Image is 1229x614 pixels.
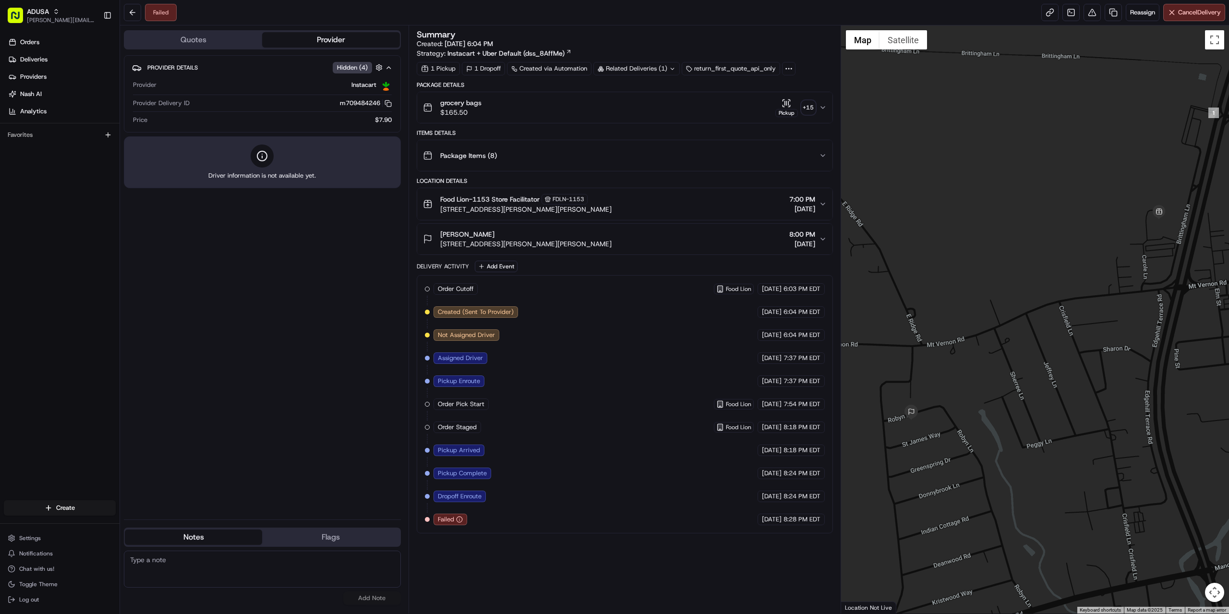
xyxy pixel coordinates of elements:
button: Provider DetailsHidden (4) [132,60,393,75]
div: Location Details [417,177,833,185]
span: Reassign [1130,8,1155,17]
span: 8:28 PM EDT [783,515,820,524]
span: [DATE] [762,308,782,316]
span: [DATE] [762,285,782,293]
span: 8:18 PM EDT [783,446,820,455]
a: Report a map error [1188,607,1226,613]
span: [PERSON_NAME][EMAIL_ADDRESS][PERSON_NAME][DOMAIN_NAME] [27,16,96,24]
span: Pickup Enroute [438,377,480,385]
a: Deliveries [4,52,120,67]
button: [PERSON_NAME][STREET_ADDRESS][PERSON_NAME][PERSON_NAME]8:00 PM[DATE] [417,224,832,254]
span: Pickup Arrived [438,446,480,455]
span: Provider [133,81,157,89]
button: Create [4,500,116,516]
div: Pickup [775,109,798,117]
span: Deliveries [20,55,48,64]
span: FDLN-1153 [553,195,584,203]
button: CancelDelivery [1163,4,1225,21]
span: Cancel Delivery [1178,8,1221,17]
span: API Documentation [91,139,154,149]
div: 1 [1208,108,1219,118]
button: Reassign [1126,4,1159,21]
button: Show satellite imagery [880,30,927,49]
button: Chat with us! [4,562,116,576]
span: Food Lion [726,400,751,408]
div: 1 Dropoff [462,62,505,75]
span: Instacart [351,81,376,89]
span: Log out [19,596,39,603]
button: Flags [262,530,399,545]
span: 6:04 PM EDT [783,331,820,339]
button: Map camera controls [1205,583,1224,602]
span: Package Items ( 8 ) [440,151,497,160]
button: Notes [125,530,262,545]
span: [DATE] [762,469,782,478]
span: [PERSON_NAME] [440,229,494,239]
span: Create [56,504,75,512]
span: Price [133,116,147,124]
span: Toggle Theme [19,580,58,588]
a: Orders [4,35,120,50]
span: grocery bags [440,98,482,108]
span: [STREET_ADDRESS][PERSON_NAME][PERSON_NAME] [440,205,612,214]
span: Dropoff Enroute [438,492,482,501]
div: Strategy: [417,48,572,58]
a: Powered byPylon [68,162,116,170]
button: Settings [4,531,116,545]
span: 8:00 PM [789,229,815,239]
span: Notifications [19,550,53,557]
a: Analytics [4,104,120,119]
p: Welcome 👋 [10,38,175,54]
button: Show street map [846,30,880,49]
div: Favorites [4,127,116,143]
span: [DATE] [762,423,782,432]
span: [DATE] [762,515,782,524]
button: Quotes [125,32,262,48]
span: Order Staged [438,423,477,432]
button: ADUSA[PERSON_NAME][EMAIL_ADDRESS][PERSON_NAME][DOMAIN_NAME] [4,4,99,27]
span: [DATE] [762,492,782,501]
img: 1736555255976-a54dd68f-1ca7-489b-9aae-adbdc363a1c4 [10,92,27,109]
span: 7:54 PM EDT [783,400,820,409]
button: Keyboard shortcuts [1080,607,1121,614]
button: Package Items (8) [417,140,832,171]
button: Hidden (4) [333,61,385,73]
button: Notifications [4,547,116,560]
a: Created via Automation [507,62,591,75]
div: Location Not Live [841,602,896,614]
span: Hidden ( 4 ) [337,63,368,72]
div: Items Details [417,129,833,137]
button: Add Event [475,261,518,272]
input: Clear [25,62,158,72]
span: Created: [417,39,493,48]
span: Analytics [20,107,47,116]
div: return_first_quote_api_only [682,62,780,75]
span: 7:37 PM EDT [783,377,820,385]
span: Created (Sent To Provider) [438,308,514,316]
a: 📗Knowledge Base [6,135,77,153]
a: Providers [4,69,120,84]
span: [DATE] [762,354,782,362]
span: Failed [438,515,454,524]
span: Nash AI [20,90,42,98]
button: Toggle fullscreen view [1205,30,1224,49]
span: 7:00 PM [789,194,815,204]
span: [DATE] [762,331,782,339]
a: Terms (opens in new tab) [1169,607,1182,613]
span: Food Lion-1153 Store Facilitator [440,194,540,204]
button: ADUSA [27,7,49,16]
span: 8:18 PM EDT [783,423,820,432]
span: Settings [19,534,41,542]
button: Pickup [775,98,798,117]
span: Pickup Complete [438,469,487,478]
span: [DATE] [762,446,782,455]
div: Related Deliveries (1) [593,62,680,75]
img: profile_instacart_ahold_partner.png [380,79,392,91]
div: 1 Pickup [417,62,460,75]
span: Providers [20,72,47,81]
span: Not Assigned Driver [438,331,495,339]
span: 7:37 PM EDT [783,354,820,362]
span: Knowledge Base [19,139,73,149]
